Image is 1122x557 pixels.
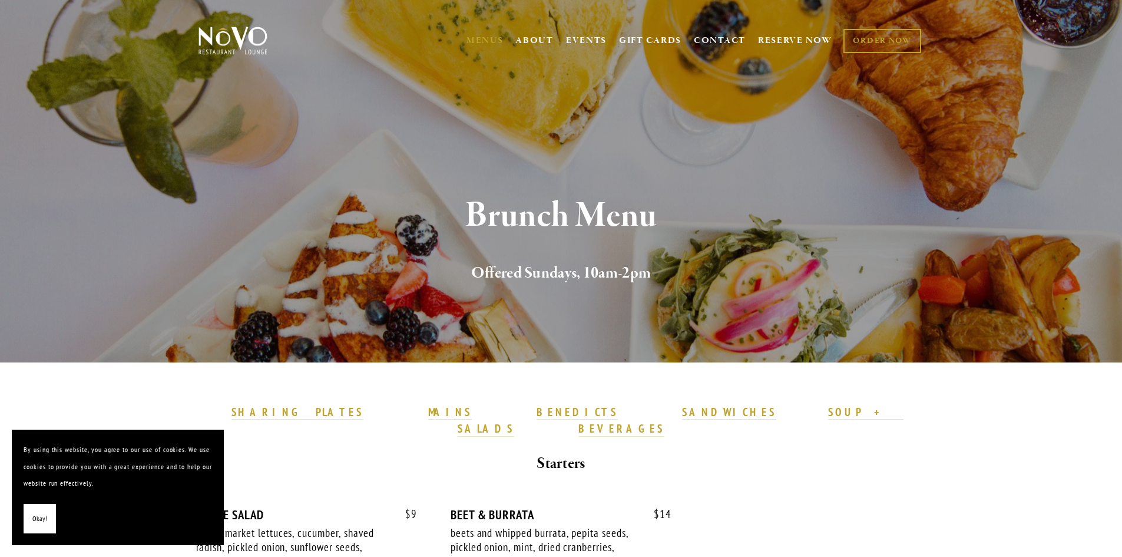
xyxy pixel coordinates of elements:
[682,405,776,420] a: SANDWICHES
[537,405,618,419] strong: BENEDICTS
[218,197,905,235] h1: Brunch Menu
[642,507,671,521] span: 14
[218,261,905,286] h2: Offered Sundays, 10am-2pm
[231,405,363,420] a: SHARING PLATES
[537,453,585,474] strong: Starters
[578,421,664,436] strong: BEVERAGES
[428,405,472,419] strong: MAINS
[619,29,681,52] a: GIFT CARDS
[758,29,832,52] a: RESERVE NOW
[515,35,554,47] a: ABOUT
[654,507,660,521] span: $
[458,405,903,437] a: SOUP + SALADS
[682,405,776,419] strong: SANDWICHES
[843,29,921,53] a: ORDER NOW
[694,29,746,52] a: CONTACT
[196,26,270,55] img: Novo Restaurant &amp; Lounge
[196,507,417,522] div: HOUSE SALAD
[405,507,411,521] span: $
[12,430,224,545] section: Cookie banner
[32,510,47,528] span: Okay!
[451,507,671,522] div: BEET & BURRATA
[393,507,417,521] span: 9
[24,441,212,492] p: By using this website, you agree to our use of cookies. We use cookies to provide you with a grea...
[24,504,56,534] button: Okay!
[466,35,504,47] a: MENUS
[578,421,664,437] a: BEVERAGES
[231,405,363,419] strong: SHARING PLATES
[428,405,472,420] a: MAINS
[566,35,607,47] a: EVENTS
[537,405,618,420] a: BENEDICTS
